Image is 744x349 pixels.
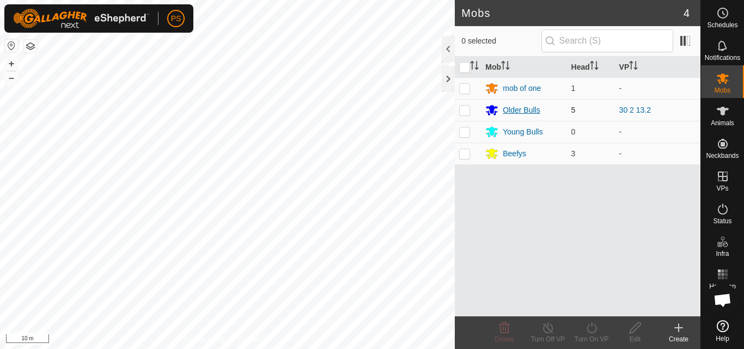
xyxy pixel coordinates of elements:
[615,143,700,164] td: -
[615,77,700,99] td: -
[470,63,479,71] p-sorticon: Activate to sort
[570,334,613,344] div: Turn On VP
[619,106,651,114] a: 30 2 13.2
[495,335,514,343] span: Delete
[684,5,690,21] span: 4
[590,63,599,71] p-sorticon: Activate to sort
[629,63,638,71] p-sorticon: Activate to sort
[716,185,728,192] span: VPs
[185,335,225,345] a: Privacy Policy
[657,334,700,344] div: Create
[615,121,700,143] td: -
[5,71,18,84] button: –
[711,120,734,126] span: Animals
[613,334,657,344] div: Edit
[503,148,526,160] div: Beefys
[715,87,730,94] span: Mobs
[705,54,740,61] span: Notifications
[24,40,37,53] button: Map Layers
[701,316,744,346] a: Help
[713,218,731,224] span: Status
[706,152,739,159] span: Neckbands
[615,57,700,78] th: VP
[716,335,729,342] span: Help
[5,39,18,52] button: Reset Map
[503,105,540,116] div: Older Bulls
[461,35,541,47] span: 0 selected
[567,57,615,78] th: Head
[481,57,566,78] th: Mob
[461,7,684,20] h2: Mobs
[526,334,570,344] div: Turn Off VP
[707,22,737,28] span: Schedules
[238,335,270,345] a: Contact Us
[503,126,542,138] div: Young Bulls
[706,284,739,316] div: Open chat
[571,84,576,93] span: 1
[571,106,576,114] span: 5
[5,57,18,70] button: +
[503,83,541,94] div: mob of one
[571,127,576,136] span: 0
[13,9,149,28] img: Gallagher Logo
[541,29,673,52] input: Search (S)
[716,250,729,257] span: Infra
[501,63,510,71] p-sorticon: Activate to sort
[171,13,181,25] span: PS
[709,283,736,290] span: Heatmap
[571,149,576,158] span: 3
